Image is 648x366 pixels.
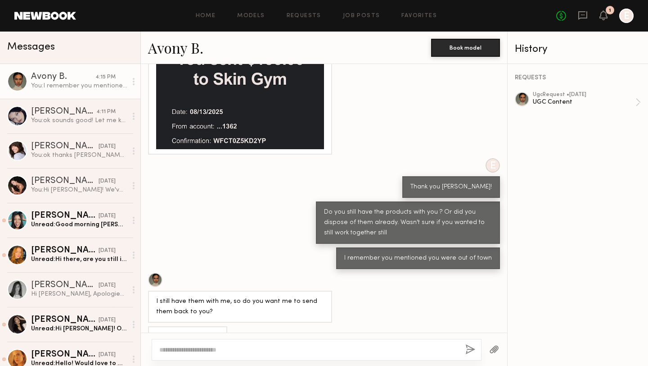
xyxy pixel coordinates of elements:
div: 4:11 PM [96,108,116,116]
div: Avony B. [31,73,95,82]
a: Favorites [401,13,437,19]
div: UGC Content [533,98,635,106]
a: Models [237,13,265,19]
a: Requests [287,13,321,19]
div: [PERSON_NAME] [31,350,99,359]
div: [PERSON_NAME] [31,211,99,220]
a: Avony B. [148,38,203,57]
a: ugcRequest •[DATE]UGC Content [533,92,641,113]
a: Book model [431,43,500,51]
a: Home [196,13,216,19]
button: Book model [431,39,500,57]
div: I remember you mentioned you were out of town [344,253,492,264]
div: You: I remember you mentioned you were out of town [31,82,127,90]
div: 4:15 PM [95,73,116,82]
div: I still have them with me, so do you want me to send them back to you? [156,297,324,317]
div: [DATE] [99,142,116,151]
div: [PERSON_NAME] [31,246,99,255]
a: Job Posts [343,13,380,19]
div: Yes I am out of town [156,332,219,343]
span: Messages [7,42,55,52]
div: [PERSON_NAME] [31,107,96,116]
div: ugc Request • [DATE] [533,92,635,98]
div: 1 [609,8,611,13]
div: [DATE] [99,212,116,220]
div: You: Hi [PERSON_NAME]! We've been trying to reach out. Please let us know if you're still interested [31,186,127,194]
div: [DATE] [99,351,116,359]
div: [DATE] [99,177,116,186]
div: [PERSON_NAME] [31,281,99,290]
div: Unread: Hi there, are you still interested? Please reach out to my email for a faster response: c... [31,255,127,264]
div: [DATE] [99,247,116,255]
div: You: ok sounds good! Let me know :) [31,116,127,125]
div: Unread: Hi [PERSON_NAME]! Omg, thank you so much for reaching out, I absolutely love Skin Gym and... [31,325,127,333]
div: [PERSON_NAME] [31,142,99,151]
div: [PERSON_NAME] [31,316,99,325]
div: Thank you [PERSON_NAME]! [410,182,492,192]
div: [PERSON_NAME] [31,177,99,186]
div: REQUESTS [515,75,641,81]
div: History [515,44,641,55]
div: Hi [PERSON_NAME], Apologies I’m just barely seeing your message now! I’ll link my UGC portfolio f... [31,290,127,298]
div: Unread: Good morning [PERSON_NAME], Hope you had a wonderful weekend! I just wanted to check-in a... [31,220,127,229]
div: Do you still have the products with you ? Or did you dispose of them already. Wasn't sure if you ... [324,207,492,238]
div: You: ok thanks [PERSON_NAME]! Yes, let me know :) [31,151,127,160]
div: [DATE] [99,316,116,325]
div: [DATE] [99,281,116,290]
a: E [619,9,634,23]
